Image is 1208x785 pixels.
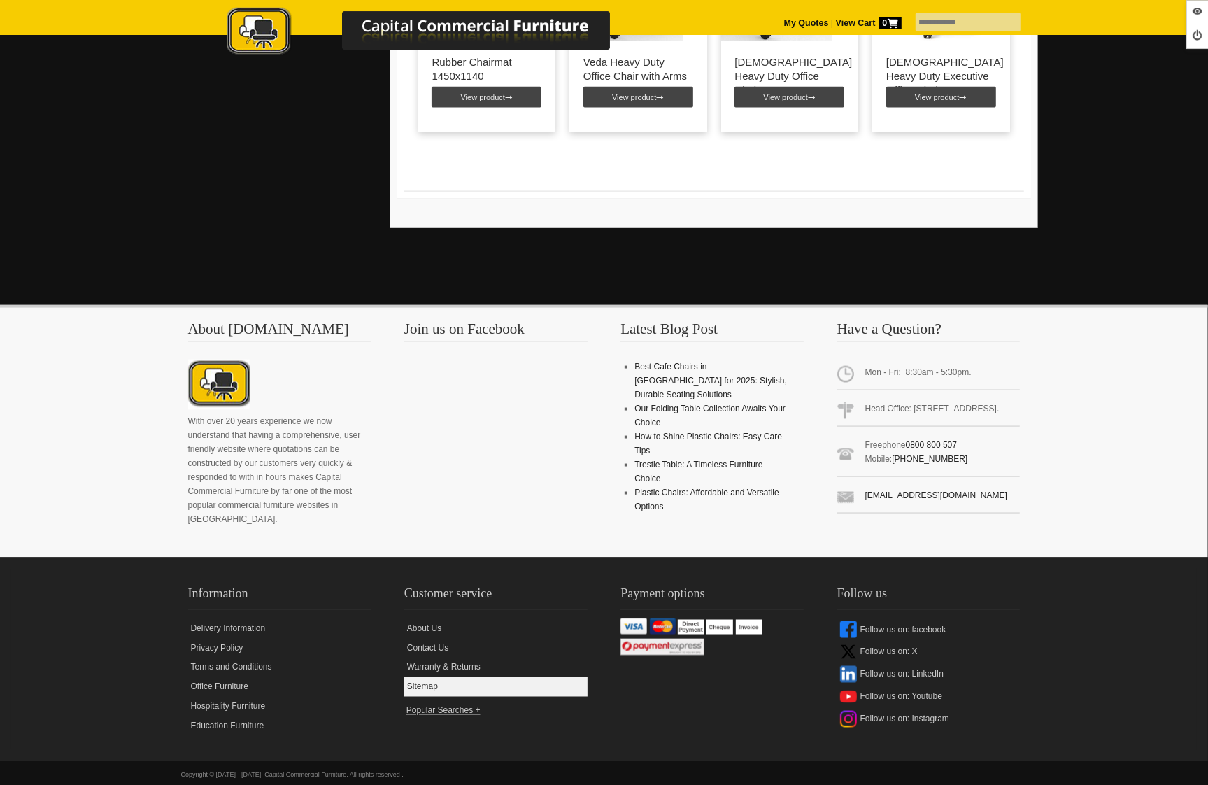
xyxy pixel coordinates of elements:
[650,618,676,635] img: Mastercard
[634,432,782,455] a: How to Shine Plastic Chairs: Easy Care Tips
[736,620,762,635] img: Invoice
[404,638,588,658] a: Contact Us
[188,658,371,677] a: Terms and Conditions
[404,322,588,342] h3: Join us on Facebook
[879,17,902,29] span: 0
[188,7,678,58] img: Capital Commercial Furniture Logo
[840,666,857,683] img: linkedin-icon
[620,322,804,342] h3: Latest Blog Post
[188,7,678,62] a: Capital Commercial Furniture Logo
[634,488,779,511] a: Plastic Chairs: Affordable and Versatile Options
[404,583,588,610] h2: Customer service
[837,583,1021,610] h2: Follow us
[432,87,541,108] a: View product
[678,620,704,635] img: Direct Payment
[886,55,996,97] p: [DEMOGRAPHIC_DATA] Heavy Duty Executive Office Chair
[620,618,647,635] img: VISA
[706,620,733,635] img: Cheque
[840,644,857,660] img: x-icon
[634,362,787,399] a: Best Cafe Chairs in [GEOGRAPHIC_DATA] for 2025: Stylish, Durable Seating Solutions
[188,677,371,697] a: Office Furniture
[837,396,1021,427] span: Head Office: [STREET_ADDRESS].
[735,55,845,97] p: [DEMOGRAPHIC_DATA] Heavy Duty Office Chair 200KG
[837,663,1021,686] a: Follow us on: LinkedIn
[188,322,371,342] h3: About [DOMAIN_NAME]
[188,414,371,526] p: With over 20 years experience we now understand that having a comprehensive, user friendly websit...
[840,621,857,638] img: facebook-icon
[840,711,857,728] img: instagram-icon
[840,688,857,705] img: youtube-icon
[886,87,996,108] a: View product
[188,638,371,658] a: Privacy Policy
[837,686,1021,708] a: Follow us on: Youtube
[188,583,371,610] h2: Information
[906,440,957,450] a: 0800 800 507
[837,618,1021,641] a: Follow us on: facebook
[634,460,762,483] a: Trestle Table: A Timeless Furniture Choice
[404,360,586,514] iframe: fb:page Facebook Social Plugin
[620,583,804,610] h2: Payment options
[404,618,588,638] a: About Us
[833,18,901,28] a: View Cart0
[404,658,588,677] a: Warranty & Returns
[734,87,844,108] a: View product
[634,404,786,427] a: Our Folding Table Collection Awaits Your Choice
[583,87,693,108] a: View product
[181,772,404,779] span: Copyright © [DATE] - [DATE], Capital Commercial Furniture. All rights reserved .
[837,322,1021,342] h3: Have a Question?
[865,490,1007,500] a: [EMAIL_ADDRESS][DOMAIN_NAME]
[836,18,902,28] strong: View Cart
[188,697,371,716] a: Hospitality Furniture
[583,55,693,83] p: Veda Heavy Duty Office Chair with Arms
[432,55,542,83] p: Rubber Chairmat 1450x1140
[837,432,1021,477] span: Freephone Mobile:
[188,618,371,638] a: Delivery Information
[892,454,967,464] a: [PHONE_NUMBER]
[188,360,250,410] img: About CCFNZ Logo
[784,18,829,28] a: My Quotes
[837,641,1021,663] a: Follow us on: X
[620,639,704,656] img: Windcave / Payment Express
[837,360,1021,390] span: Mon - Fri: 8:30am - 5:30pm.
[188,716,371,736] a: Education Furniture
[404,677,588,697] a: Sitemap
[837,708,1021,730] a: Follow us on: Instagram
